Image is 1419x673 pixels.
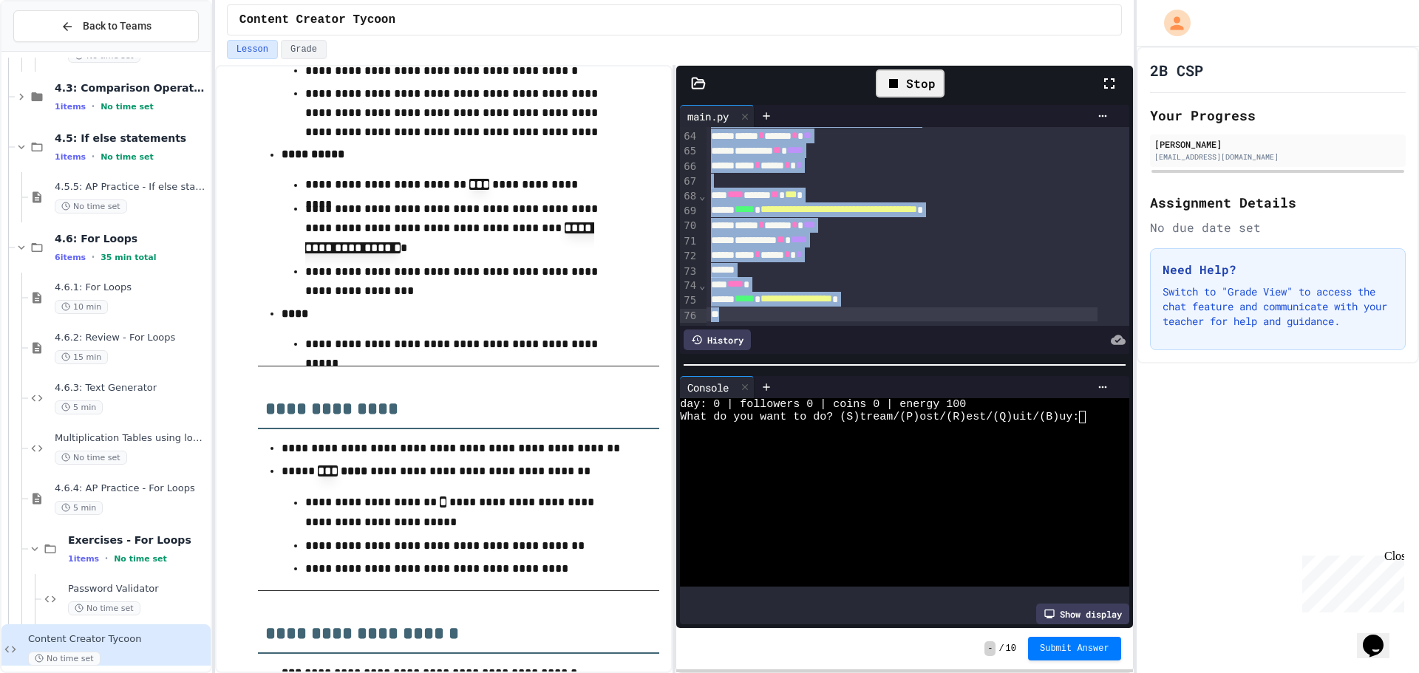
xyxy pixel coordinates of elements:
[55,432,208,445] span: Multiplication Tables using loops
[680,109,736,124] div: main.py
[55,152,86,162] span: 1 items
[1150,105,1406,126] h2: Your Progress
[680,249,698,264] div: 72
[876,69,945,98] div: Stop
[680,398,966,411] span: day: 0 | followers 0 | coins 0 | energy 100
[698,279,706,291] span: Fold line
[1036,604,1129,624] div: Show display
[680,160,698,174] div: 66
[101,102,154,112] span: No time set
[1028,637,1121,660] button: Submit Answer
[55,232,208,245] span: 4.6: For Loops
[680,234,698,249] div: 71
[55,350,108,364] span: 15 min
[55,281,208,294] span: 4.6.1: For Loops
[1163,284,1393,329] p: Switch to "Grade View" to access the chat feature and communicate with your teacher for help and ...
[55,102,86,112] span: 1 items
[680,264,698,279] div: 73
[1150,60,1203,81] h1: 2B CSP
[1150,192,1406,213] h2: Assignment Details
[55,482,208,495] span: 4.6.4: AP Practice - For Loops
[55,501,103,515] span: 5 min
[68,533,208,547] span: Exercises - For Loops
[1040,643,1109,655] span: Submit Answer
[680,144,698,159] div: 65
[83,18,152,34] span: Back to Teams
[680,129,698,144] div: 64
[684,329,751,350] div: History
[698,190,706,202] span: Fold line
[1154,137,1401,151] div: [PERSON_NAME]
[1357,614,1404,658] iframe: chat widget
[55,300,108,314] span: 10 min
[114,554,167,564] span: No time set
[92,151,95,163] span: •
[55,131,208,145] span: 4.5: If else statements
[55,181,208,194] span: 4.5.5: AP Practice - If else statements
[680,293,698,308] div: 75
[281,40,327,59] button: Grade
[1006,643,1016,655] span: 10
[68,554,99,564] span: 1 items
[55,332,208,344] span: 4.6.2: Review - For Loops
[680,411,1079,423] span: What do you want to do? (S)tream/(P)ost/(R)est/(Q)uit/(B)uy:
[6,6,102,94] div: Chat with us now!Close
[239,11,395,29] span: Content Creator Tycoon
[680,279,698,293] div: 74
[227,40,278,59] button: Lesson
[984,641,996,656] span: -
[92,251,95,263] span: •
[55,199,127,213] span: No time set
[55,382,208,394] span: 4.6.3: Text Generator
[105,553,108,564] span: •
[680,219,698,233] div: 70
[55,451,127,465] span: No time set
[680,376,755,398] div: Console
[680,204,698,219] div: 69
[68,601,140,615] span: No time set
[680,309,698,324] div: 76
[28,633,208,646] span: Content Creator Tycoon
[92,100,95,112] span: •
[998,643,1004,655] span: /
[1149,6,1194,40] div: My Account
[101,253,156,262] span: 35 min total
[55,253,86,262] span: 6 items
[1296,550,1404,612] iframe: chat widget
[101,152,154,162] span: No time set
[680,380,736,395] div: Console
[28,652,101,666] span: No time set
[680,105,755,127] div: main.py
[68,583,208,595] span: Password Validator
[55,400,103,414] span: 5 min
[1163,261,1393,279] h3: Need Help?
[13,10,199,42] button: Back to Teams
[680,189,698,204] div: 68
[680,174,698,189] div: 67
[1154,151,1401,163] div: [EMAIL_ADDRESS][DOMAIN_NAME]
[55,81,208,95] span: 4.3: Comparison Operators
[1150,219,1406,236] div: No due date set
